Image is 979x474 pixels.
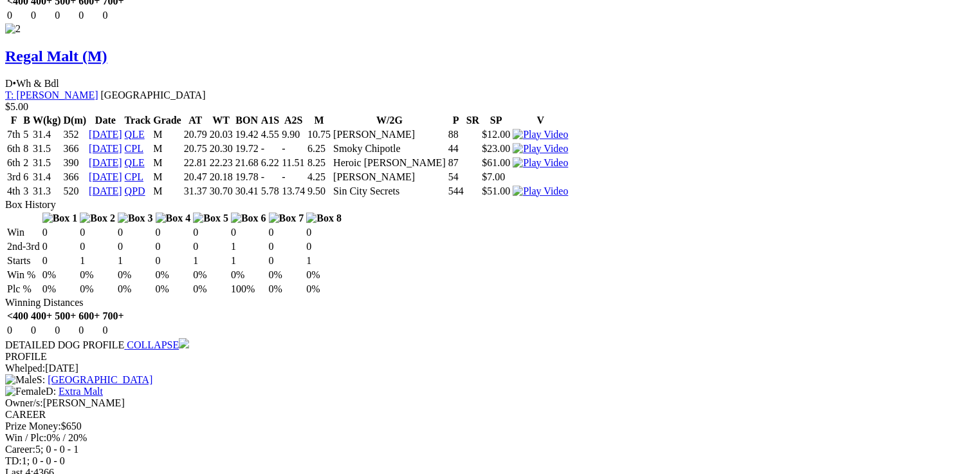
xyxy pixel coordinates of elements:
[42,213,78,224] img: Box 1
[269,213,304,224] img: Box 7
[261,156,280,169] td: 6.22
[209,128,233,141] td: 20.03
[63,156,87,169] td: 390
[48,374,152,385] a: [GEOGRAPHIC_DATA]
[235,128,259,141] td: 19.42
[32,156,62,169] td: 31.5
[5,444,35,455] span: Career:
[5,432,46,443] span: Win / Plc:
[306,269,342,281] td: 0%
[89,157,122,168] a: [DATE]
[333,171,446,184] td: [PERSON_NAME]
[261,142,280,155] td: -
[481,185,511,198] td: $51.00
[6,254,41,267] td: Starts
[481,142,511,155] td: $23.00
[117,226,154,239] td: 0
[152,114,182,127] th: Grade
[54,310,77,323] th: 500+
[5,421,61,431] span: Prize Money:
[261,185,280,198] td: 5.78
[32,142,62,155] td: 31.5
[5,351,974,363] div: PROFILE
[192,240,229,253] td: 0
[192,226,229,239] td: 0
[5,23,21,35] img: 2
[42,226,78,239] td: 0
[513,129,568,140] img: Play Video
[155,240,192,253] td: 0
[30,324,53,337] td: 0
[5,455,974,467] div: 1; 0 - 0 - 0
[125,185,145,196] a: QPD
[23,142,31,155] td: 8
[281,156,306,169] td: 11.51
[6,226,41,239] td: Win
[281,185,306,198] td: 13.74
[306,226,342,239] td: 0
[63,142,87,155] td: 366
[235,171,259,184] td: 19.78
[6,185,21,198] td: 4th
[88,114,123,127] th: Date
[5,199,974,211] div: Box History
[102,324,125,337] td: 0
[235,185,259,198] td: 30.41
[80,213,115,224] img: Box 2
[235,156,259,169] td: 21.68
[307,156,331,169] td: 8.25
[125,157,145,168] a: QLE
[281,128,306,141] td: 9.90
[513,157,568,169] img: Play Video
[155,226,192,239] td: 0
[23,128,31,141] td: 5
[481,114,511,127] th: SP
[102,310,125,323] th: 700+
[281,171,306,184] td: -
[42,283,78,296] td: 0%
[183,114,208,127] th: AT
[79,240,116,253] td: 0
[466,114,480,127] th: SR
[125,143,143,154] a: CPL
[448,156,464,169] td: 87
[152,142,182,155] td: M
[307,114,331,127] th: M
[63,185,87,198] td: 520
[124,114,152,127] th: Track
[481,128,511,141] td: $12.00
[5,101,28,112] span: $5.00
[230,283,267,296] td: 100%
[179,338,189,348] img: chevron-down.svg
[63,114,87,127] th: D(m)
[333,156,446,169] td: Heroic [PERSON_NAME]
[513,129,568,140] a: View replay
[54,9,77,22] td: 0
[268,283,305,296] td: 0%
[117,283,154,296] td: 0%
[6,240,41,253] td: 2nd-3rd
[209,156,233,169] td: 22.23
[117,269,154,281] td: 0%
[513,185,568,197] img: Play Video
[5,455,22,466] span: TD:
[5,444,974,455] div: 5; 0 - 0 - 1
[117,240,154,253] td: 0
[125,171,143,182] a: CPL
[5,363,45,374] span: Whelped:
[63,128,87,141] td: 352
[79,254,116,267] td: 1
[6,156,21,169] td: 6th
[32,171,62,184] td: 31.4
[155,269,192,281] td: 0%
[118,213,153,224] img: Box 3
[306,240,342,253] td: 0
[231,213,266,224] img: Box 6
[6,128,21,141] td: 7th
[152,171,182,184] td: M
[124,339,189,350] a: COLLAPSE
[13,78,17,89] span: •
[333,185,446,198] td: Sin City Secrets
[512,114,569,127] th: V
[6,114,21,127] th: F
